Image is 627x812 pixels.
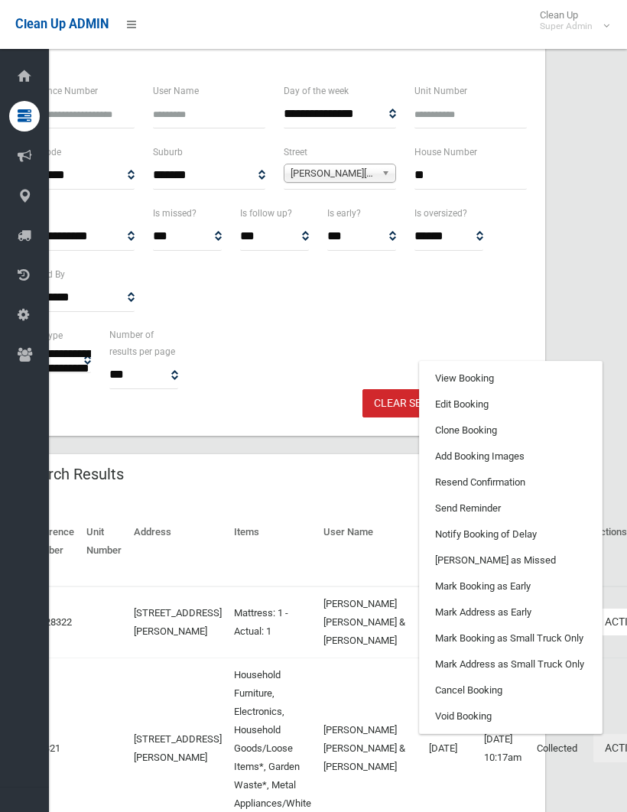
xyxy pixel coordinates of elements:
[28,616,72,628] a: M-428322
[15,17,109,31] span: Clean Up ADMIN
[540,21,593,32] small: Super Admin
[22,515,80,586] th: Reference Number
[109,326,178,360] label: Number of results per page
[327,205,361,222] label: Is early?
[420,417,602,443] a: Clone Booking
[420,573,602,599] a: Mark Booking as Early
[284,83,349,99] label: Day of the week
[532,9,608,32] span: Clean Up
[420,365,602,391] a: View Booking
[153,144,183,161] label: Suburb
[420,651,602,677] a: Mark Address as Small Truck Only
[420,547,602,573] a: [PERSON_NAME] as Missed
[420,703,602,729] a: Void Booking
[153,205,197,222] label: Is missed?
[420,599,602,625] a: Mark Address as Early
[4,460,142,489] header: Search Results
[284,144,307,161] label: Street
[228,515,317,586] th: Items
[362,389,461,417] a: Clear Search
[134,733,222,763] a: [STREET_ADDRESS][PERSON_NAME]
[414,205,467,222] label: Is oversized?
[420,443,602,469] a: Add Booking Images
[420,391,602,417] a: Edit Booking
[291,164,375,183] span: [PERSON_NAME][GEOGRAPHIC_DATA] ([GEOGRAPHIC_DATA])
[240,205,292,222] label: Is follow up?
[22,83,98,99] label: Reference Number
[153,83,199,99] label: User Name
[414,83,467,99] label: Unit Number
[420,521,602,547] a: Notify Booking of Delay
[80,515,128,586] th: Unit Number
[420,469,602,495] a: Resend Confirmation
[228,586,317,658] td: Mattress: 1 - Actual: 1
[128,515,228,586] th: Address
[134,607,222,637] a: [STREET_ADDRESS][PERSON_NAME]
[317,586,423,658] td: [PERSON_NAME] [PERSON_NAME] & [PERSON_NAME]
[317,515,423,586] th: User Name
[414,144,477,161] label: House Number
[420,495,602,521] a: Send Reminder
[420,625,602,651] a: Mark Booking as Small Truck Only
[420,677,602,703] a: Cancel Booking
